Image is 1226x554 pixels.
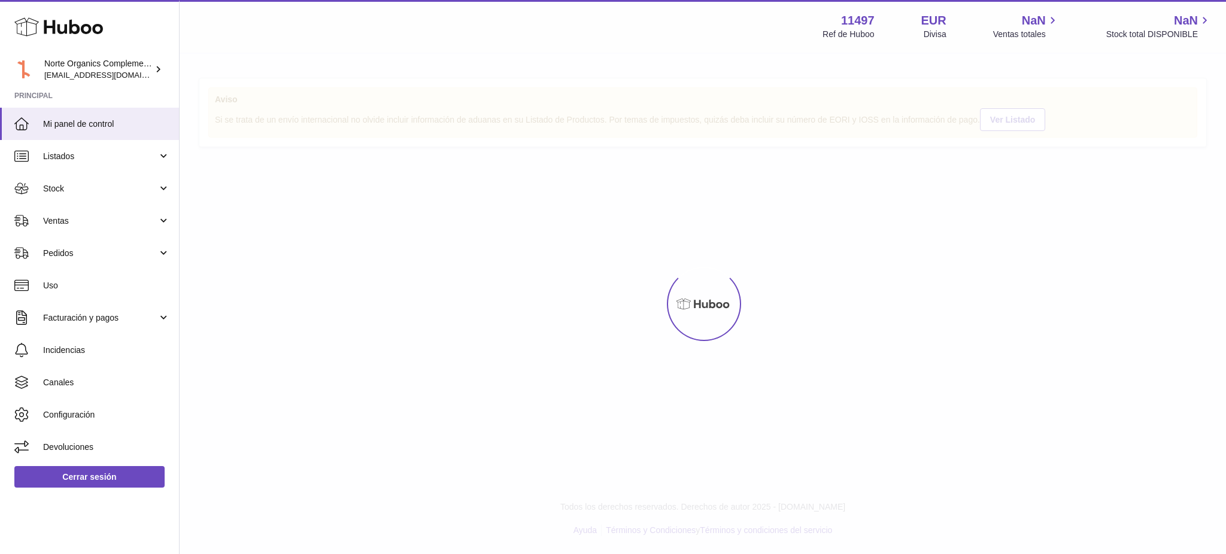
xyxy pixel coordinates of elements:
[1174,13,1198,29] span: NaN
[44,70,176,80] span: [EMAIL_ADDRESS][DOMAIN_NAME]
[14,60,32,78] img: norteorganics@gmail.com
[924,29,946,40] div: Divisa
[823,29,874,40] div: Ref de Huboo
[1022,13,1046,29] span: NaN
[993,13,1060,40] a: NaN Ventas totales
[1106,29,1212,40] span: Stock total DISPONIBLE
[43,377,170,388] span: Canales
[43,118,170,130] span: Mi panel de control
[43,151,157,162] span: Listados
[43,280,170,291] span: Uso
[921,13,946,29] strong: EUR
[993,29,1060,40] span: Ventas totales
[43,442,170,453] span: Devoluciones
[43,183,157,194] span: Stock
[43,409,170,421] span: Configuración
[43,215,157,227] span: Ventas
[43,248,157,259] span: Pedidos
[1106,13,1212,40] a: NaN Stock total DISPONIBLE
[43,312,157,324] span: Facturación y pagos
[841,13,875,29] strong: 11497
[43,345,170,356] span: Incidencias
[44,58,152,81] div: Norte Organics Complementos Alimenticios S.L.
[14,466,165,488] a: Cerrar sesión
